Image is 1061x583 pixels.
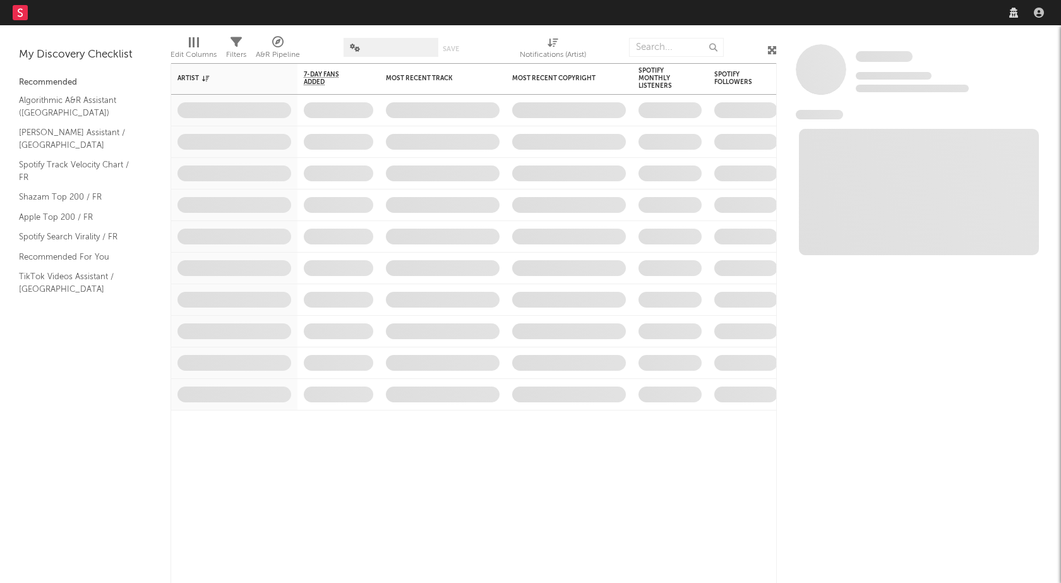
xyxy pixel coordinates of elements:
[19,210,139,224] a: Apple Top 200 / FR
[177,75,272,82] div: Artist
[856,72,932,80] span: Tracking Since: [DATE]
[856,51,913,63] a: Some Artist
[714,71,758,86] div: Spotify Followers
[19,75,152,90] div: Recommended
[171,32,217,68] div: Edit Columns
[856,51,913,62] span: Some Artist
[629,38,724,57] input: Search...
[304,71,354,86] span: 7-Day Fans Added
[256,47,300,63] div: A&R Pipeline
[443,45,459,52] button: Save
[512,75,607,82] div: Most Recent Copyright
[386,75,481,82] div: Most Recent Track
[520,32,586,68] div: Notifications (Artist)
[520,47,586,63] div: Notifications (Artist)
[796,110,843,119] span: News Feed
[226,32,246,68] div: Filters
[19,126,139,152] a: [PERSON_NAME] Assistant / [GEOGRAPHIC_DATA]
[856,85,969,92] span: 0 fans last week
[19,47,152,63] div: My Discovery Checklist
[19,270,139,296] a: TikTok Videos Assistant / [GEOGRAPHIC_DATA]
[19,93,139,119] a: Algorithmic A&R Assistant ([GEOGRAPHIC_DATA])
[19,190,139,204] a: Shazam Top 200 / FR
[19,158,139,184] a: Spotify Track Velocity Chart / FR
[19,250,139,264] a: Recommended For You
[256,32,300,68] div: A&R Pipeline
[19,230,139,244] a: Spotify Search Virality / FR
[171,47,217,63] div: Edit Columns
[226,47,246,63] div: Filters
[638,67,683,90] div: Spotify Monthly Listeners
